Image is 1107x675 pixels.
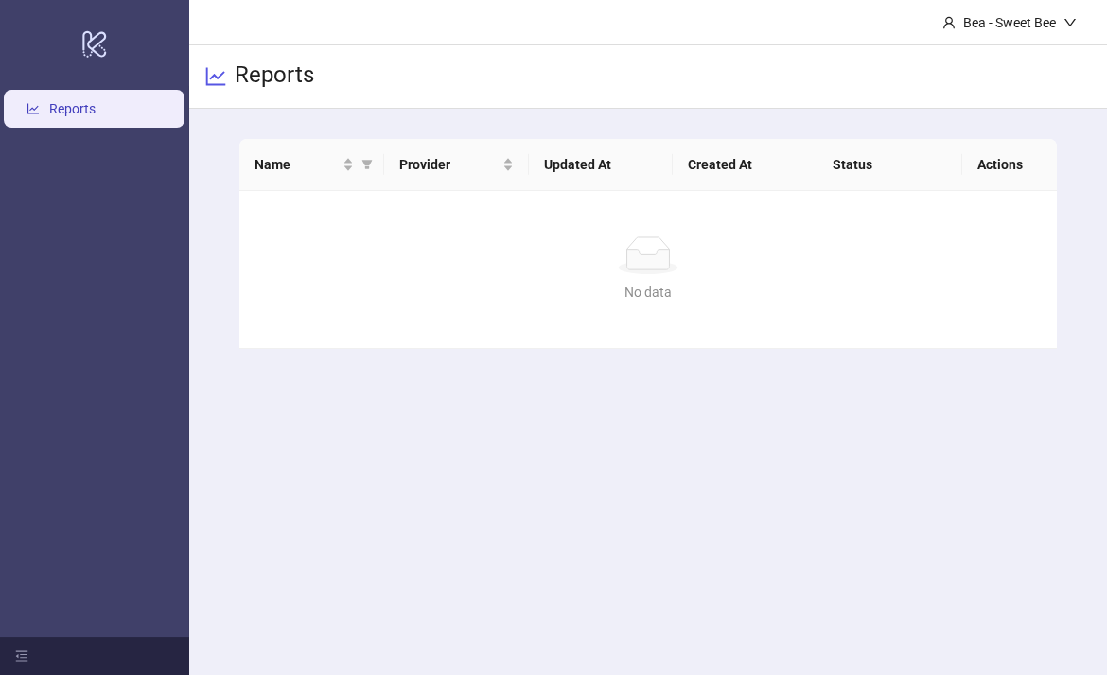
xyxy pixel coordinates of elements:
span: filter [358,150,377,179]
th: Actions [962,139,1057,191]
span: filter [361,159,373,170]
span: Name [255,154,339,175]
span: Provider [399,154,499,175]
th: Created At [673,139,817,191]
a: Reports [49,101,96,116]
div: Bea - Sweet Bee [956,12,1063,33]
th: Status [817,139,962,191]
div: No data [262,282,1033,303]
th: Name [239,139,384,191]
th: Provider [384,139,529,191]
h3: Reports [235,61,314,93]
th: Updated At [529,139,674,191]
span: line-chart [204,65,227,88]
span: down [1063,16,1077,29]
span: menu-fold [15,649,28,663]
span: user [942,16,956,29]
